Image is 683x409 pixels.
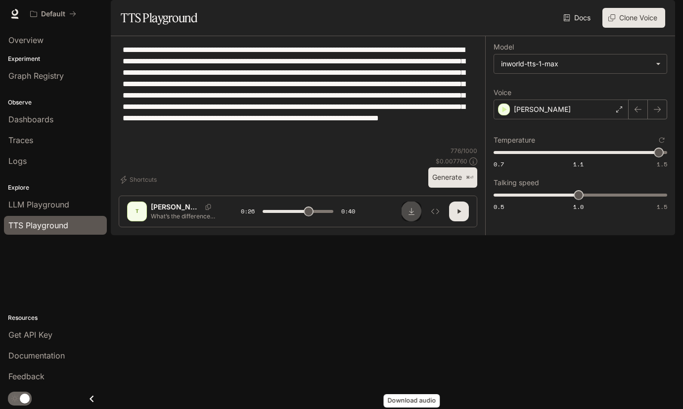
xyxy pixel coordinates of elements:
span: 0:26 [241,206,255,216]
p: What’s the difference between coffee and cake? Coffee gives you energy, boosts workouts, and can ... [151,212,217,220]
span: 1.5 [657,160,667,168]
span: 1.5 [657,203,667,211]
button: Generate⌘⏎ [428,167,477,188]
p: [PERSON_NAME] [151,202,201,212]
p: Temperature [494,137,535,144]
div: Download audio [384,394,440,408]
button: Shortcuts [119,172,161,188]
a: Docs [561,8,594,28]
span: 0.5 [494,203,504,211]
span: 0.7 [494,160,504,168]
p: ⌘⏎ [466,175,473,181]
button: Clone Voice [602,8,665,28]
p: Voice [494,89,511,96]
button: All workspaces [26,4,81,24]
p: Default [41,10,65,18]
div: T [129,204,145,219]
span: 0:40 [341,206,355,216]
button: Inspect [425,202,445,221]
span: 1.0 [573,203,584,211]
p: Model [494,44,514,51]
div: inworld-tts-1-max [494,54,667,73]
button: Download audio [402,202,421,221]
p: Talking speed [494,179,539,186]
div: inworld-tts-1-max [501,59,651,69]
p: [PERSON_NAME] [514,104,571,114]
span: 1.1 [573,160,584,168]
button: Copy Voice ID [201,204,215,210]
h1: TTS Playground [121,8,197,28]
button: Reset to default [656,135,667,146]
